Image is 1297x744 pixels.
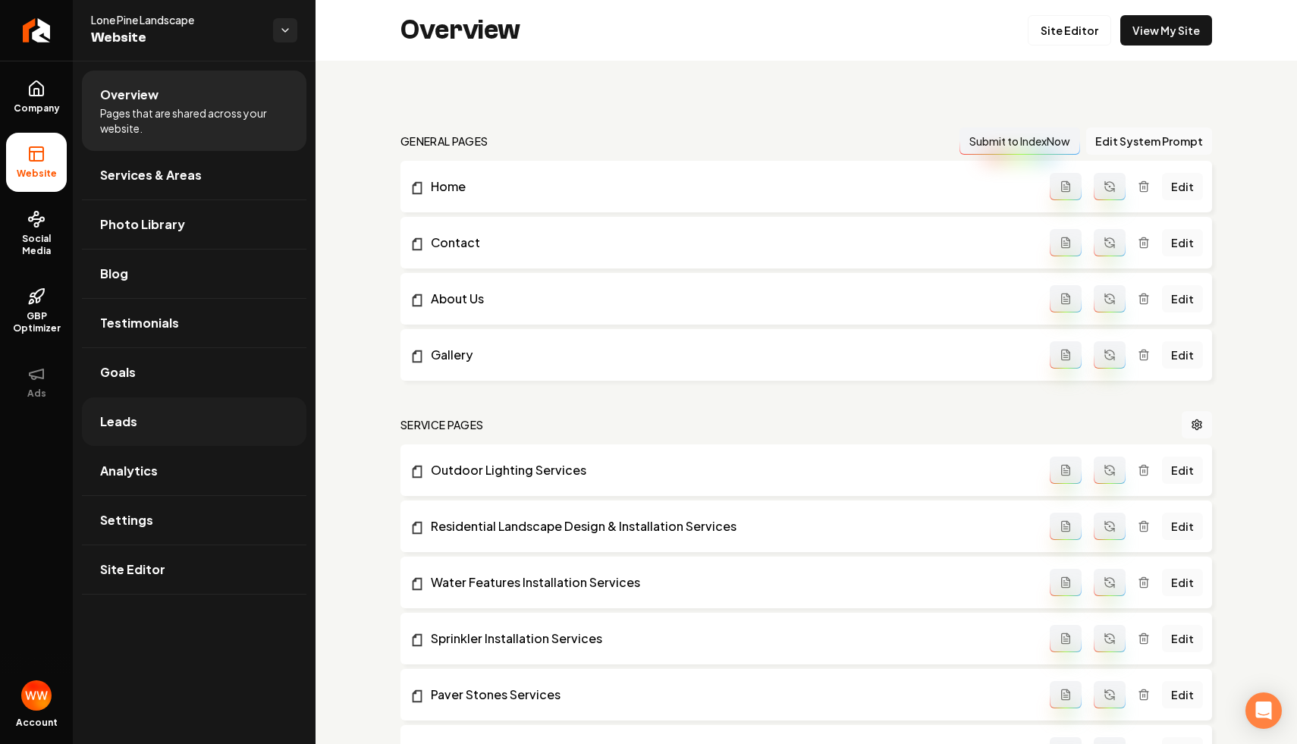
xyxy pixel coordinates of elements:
button: Add admin page prompt [1050,341,1082,369]
a: Residential Landscape Design & Installation Services [410,517,1050,535]
span: Website [91,27,261,49]
button: Open user button [21,680,52,711]
a: Social Media [6,198,67,269]
a: Edit [1162,229,1203,256]
span: Lone Pine Landscape [91,12,261,27]
h2: Service Pages [400,417,484,432]
span: Company [8,102,66,115]
button: Edit System Prompt [1086,127,1212,155]
a: Site Editor [82,545,306,594]
img: Rebolt Logo [23,18,51,42]
a: Blog [82,250,306,298]
a: Edit [1162,625,1203,652]
a: Contact [410,234,1050,252]
span: Social Media [6,233,67,257]
span: Site Editor [100,560,165,579]
span: Overview [100,86,159,104]
a: Goals [82,348,306,397]
a: Leads [82,397,306,446]
button: Add admin page prompt [1050,681,1082,708]
span: Photo Library [100,215,185,234]
button: Add admin page prompt [1050,513,1082,540]
span: Ads [21,388,52,400]
span: Services & Areas [100,166,202,184]
span: Website [11,168,63,180]
span: Blog [100,265,128,283]
a: Edit [1162,513,1203,540]
a: View My Site [1120,15,1212,46]
span: Pages that are shared across your website. [100,105,288,136]
a: Services & Areas [82,151,306,199]
a: Analytics [82,447,306,495]
a: Sprinkler Installation Services [410,629,1050,648]
span: Leads [100,413,137,431]
span: GBP Optimizer [6,310,67,334]
span: Goals [100,363,136,381]
span: Settings [100,511,153,529]
span: Account [16,717,58,729]
span: Analytics [100,462,158,480]
a: Home [410,177,1050,196]
button: Ads [6,353,67,412]
a: Edit [1162,681,1203,708]
button: Add admin page prompt [1050,173,1082,200]
div: Open Intercom Messenger [1245,692,1282,729]
button: Submit to IndexNow [959,127,1080,155]
a: Edit [1162,285,1203,312]
a: About Us [410,290,1050,308]
button: Add admin page prompt [1050,569,1082,596]
a: Edit [1162,341,1203,369]
a: Edit [1162,569,1203,596]
button: Add admin page prompt [1050,285,1082,312]
span: Testimonials [100,314,179,332]
button: Add admin page prompt [1050,229,1082,256]
h2: Overview [400,15,520,46]
a: GBP Optimizer [6,275,67,347]
a: Photo Library [82,200,306,249]
a: Edit [1162,457,1203,484]
a: Settings [82,496,306,545]
a: Site Editor [1028,15,1111,46]
button: Add admin page prompt [1050,457,1082,484]
img: Will Wallace [21,680,52,711]
a: Outdoor Lighting Services [410,461,1050,479]
a: Water Features Installation Services [410,573,1050,592]
h2: general pages [400,133,488,149]
a: Company [6,67,67,127]
a: Testimonials [82,299,306,347]
a: Paver Stones Services [410,686,1050,704]
a: Edit [1162,173,1203,200]
button: Add admin page prompt [1050,625,1082,652]
a: Gallery [410,346,1050,364]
